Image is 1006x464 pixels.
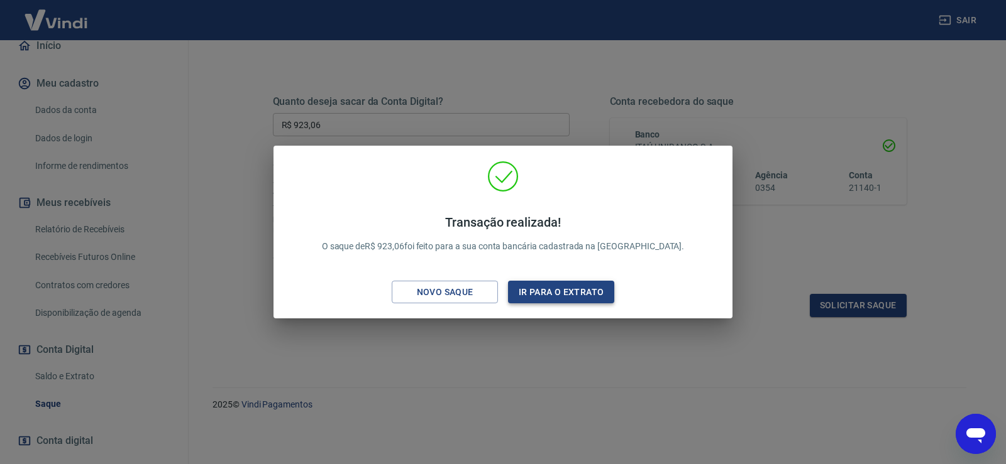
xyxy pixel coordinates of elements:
[956,414,996,454] iframe: Botão para abrir a janela de mensagens
[508,281,614,304] button: Ir para o extrato
[322,215,685,230] h4: Transação realizada!
[392,281,498,304] button: Novo saque
[322,215,685,253] p: O saque de R$ 923,06 foi feito para a sua conta bancária cadastrada na [GEOGRAPHIC_DATA].
[402,284,489,300] div: Novo saque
